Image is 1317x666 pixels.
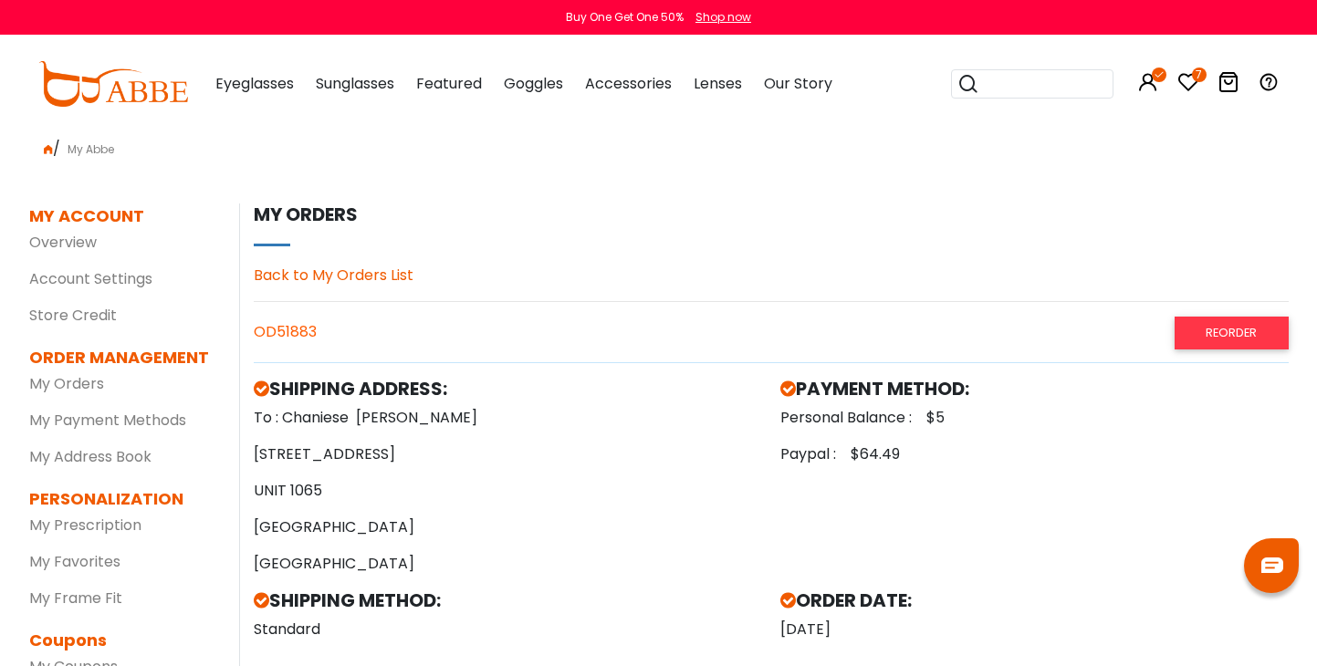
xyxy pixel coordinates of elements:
[29,373,104,394] a: My Orders
[29,345,212,369] dt: ORDER MANAGEMENT
[416,73,482,94] span: Featured
[29,486,212,511] dt: PERSONALIZATION
[29,305,117,326] a: Store Credit
[254,516,762,538] p: [GEOGRAPHIC_DATA]
[29,588,122,609] a: My Frame Fit
[254,265,413,286] a: Back to My Orders List
[316,73,394,94] span: Sunglasses
[44,145,53,154] img: home.png
[254,619,320,640] span: Standard
[780,407,1289,429] p: Personal Balance : $5
[29,628,212,652] dt: Coupons
[215,73,294,94] span: Eyeglasses
[29,410,186,431] a: My Payment Methods
[254,378,762,400] h5: SHIPPING ADDRESS:
[29,203,144,228] dt: MY ACCOUNT
[1177,75,1199,96] a: 7
[780,589,1289,611] h5: ORDER DATE:
[349,407,477,428] span: [PERSON_NAME]
[29,232,97,253] a: Overview
[29,515,141,536] a: My Prescription
[686,9,751,25] a: Shop now
[764,73,832,94] span: Our Story
[780,378,1289,400] h5: PAYMENT METHOD:
[29,130,1289,160] div: /
[1175,317,1288,349] a: Reorder
[695,9,751,26] div: Shop now
[29,268,152,289] a: Account Settings
[60,141,121,157] span: My Abbe
[504,73,563,94] span: Goggles
[1192,68,1207,82] i: 7
[254,589,762,611] h5: SHIPPING METHOD:
[29,446,152,467] a: My Address Book
[566,9,684,26] div: Buy One Get One 50%
[1261,557,1283,573] img: chat
[694,73,742,94] span: Lenses
[38,61,188,107] img: abbeglasses.com
[29,551,120,572] a: My Favorites
[254,317,1289,348] div: OD51883
[254,407,762,429] p: To : Chaniese
[585,73,672,94] span: Accessories
[780,619,1289,640] p: [DATE]
[254,203,1289,225] h5: My orders
[780,443,1289,465] p: Paypal : $64.49
[254,480,762,502] p: UNIT 1065
[254,443,762,465] p: [STREET_ADDRESS]
[254,553,762,575] p: [GEOGRAPHIC_DATA]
